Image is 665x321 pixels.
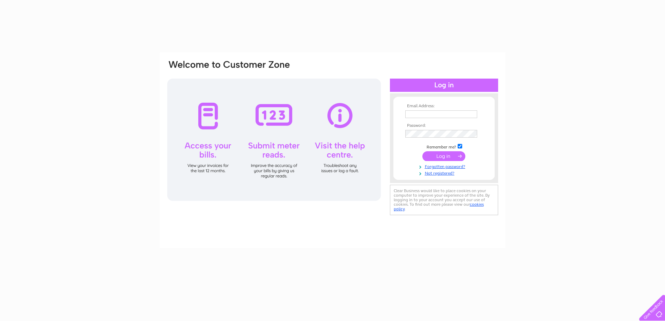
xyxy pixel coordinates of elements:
[405,163,485,169] a: Forgotten password?
[404,143,485,150] td: Remember me?
[394,202,484,211] a: cookies policy
[390,185,498,215] div: Clear Business would like to place cookies on your computer to improve your experience of the sit...
[404,123,485,128] th: Password:
[404,104,485,109] th: Email Address:
[405,169,485,176] a: Not registered?
[422,151,465,161] input: Submit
